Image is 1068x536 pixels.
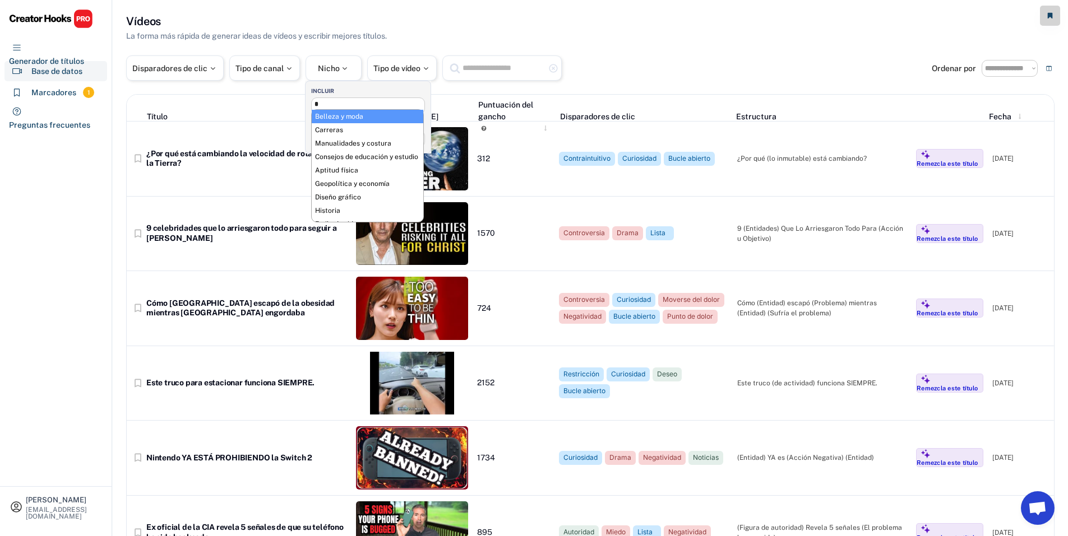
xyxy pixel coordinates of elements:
font: Autoridad [563,528,594,536]
font: Disparadores de clic [560,112,635,121]
font: Estilo de vida [315,220,357,228]
font: 2152 [477,378,494,387]
font: Generador de títulos [9,57,84,66]
font: Contraintuitivo [563,154,611,162]
button: bookmark_border [132,228,144,239]
button: bookmark_border [132,153,144,164]
img: MagicMajor%20%28Purple%29.svg [921,374,931,384]
font: [DATE] [992,230,1014,237]
font: [DATE] [992,454,1014,462]
font: Punto de dolor [667,312,713,320]
font: Remezcla este título [917,160,978,167]
img: thumbnail%20%2869%29.jpg [356,202,468,265]
font: ¿Por qué (lo inmutable) está cambiando? [737,155,867,162]
font: Este truco para estacionar funciona SIEMPRE. [146,378,315,387]
font: Controversia [563,295,605,304]
font: Drama [609,453,631,462]
font: Remezcla este título [917,235,978,242]
font: Tipo de canal [235,64,284,73]
font: Drama [617,229,639,237]
font: Remezcla este título [917,310,978,316]
font: Cómo (Entidad) escapó (Problema) mientras (Entidad) (Sufría el problema) [737,299,879,317]
font: Noticias [693,453,719,462]
font: Diseño gráfico [315,193,361,201]
button: bookmark_border [132,302,144,314]
font: Remezcla este título [917,385,978,391]
font: Restricción [563,370,599,378]
font: Curiosidad [622,154,656,162]
font: Nintendo YA ESTÁ PROHIBIENDO la Switch 2 [146,453,312,462]
font: Deseo [657,370,677,378]
font: Curiosidad [617,295,651,304]
font: Belleza y moda [315,113,363,120]
img: thumbnail%20%2851%29.jpg [356,277,468,340]
font: Lista [650,229,665,237]
font: La forma más rápida de generar ideas de vídeos y escribir mejores títulos. [126,31,387,40]
font: [PERSON_NAME] [26,496,86,504]
font: Nicho [318,64,340,73]
img: MagicMajor%20%28Purple%29.svg [921,150,931,160]
img: MagicMajor%20%28Purple%29.svg [921,524,931,534]
font: Moverse del dolor [663,295,720,304]
img: MagicMajor%20%28Purple%29.svg [921,299,931,309]
font: Estructura [736,112,776,121]
font: Tipo de vídeo [373,64,420,73]
font: Aptitud física [315,166,358,174]
font: Preguntas frecuentes [9,120,90,129]
font: Bucle abierto [563,386,605,395]
img: MagicMajor%20%28Purple%29.svg [921,225,931,235]
font: Remezcla este título [917,459,978,466]
font: INCLUIR [311,87,334,94]
font: [DATE] [992,155,1014,162]
font: Puntuación del gancho [478,100,535,121]
font: Marcadores [31,88,76,97]
font: Cómo [GEOGRAPHIC_DATA] escapó de la obesidad mientras [GEOGRAPHIC_DATA] engordaba [146,299,336,318]
img: thumbnail%20%2864%29.jpg [356,352,468,415]
font: [DATE] [992,304,1014,312]
img: thumbnail%20%2836%29.jpg [356,426,468,490]
font: Controversia [563,229,605,237]
font: [DATE] [992,379,1014,387]
font: ¿Por qué está cambiando la velocidad de rotación de la Tierra? [146,149,340,168]
font: 724 [477,304,491,313]
font: Bucle abierto [668,154,710,162]
font: Fecha [989,112,1011,121]
font: 1570 [477,229,495,237]
font: Miedo [606,528,626,536]
img: CHPRO%20Logo.svg [9,9,93,29]
font: Base de datos [31,67,82,76]
font: Ordenar por [932,64,976,73]
font: Bucle abierto [613,312,655,320]
font: 9 celebridades que lo arriesgaron todo para seguir a [PERSON_NAME] [146,223,338,243]
button: bookmark_border [132,452,144,463]
font: Este truco (de actividad) funciona SIEMPRE. [737,379,877,387]
font: Lista [637,528,653,536]
font: Título [147,112,168,121]
font: Consejos de educación y estudio [315,153,418,161]
img: MagicMajor%20%28Purple%29.svg [921,449,931,459]
font: [EMAIL_ADDRESS][DOMAIN_NAME] [26,506,87,520]
a: Chat abierto [1021,491,1055,525]
font: Geopolítica y economía [315,180,390,188]
font: Negatividad [643,453,681,462]
font: Curiosidad [611,370,645,378]
font: Curiosidad [563,453,598,462]
font: 1 [87,89,90,96]
button: highlight_remove [548,63,558,73]
font: Vídeos [126,15,161,28]
font: Manualidades y costura [315,139,391,147]
font: Disparadores de clic [132,64,207,73]
font: Negatividad [668,528,706,536]
font: 1734 [477,453,495,462]
font: 312 [477,154,490,163]
font: Negatividad [563,312,602,320]
font: 9 (Entidades) Que Lo Arriesgaron Todo Para (Acción u Objetivo) [737,225,905,243]
button: bookmark_border [132,377,144,389]
font: Carreras [315,126,343,134]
